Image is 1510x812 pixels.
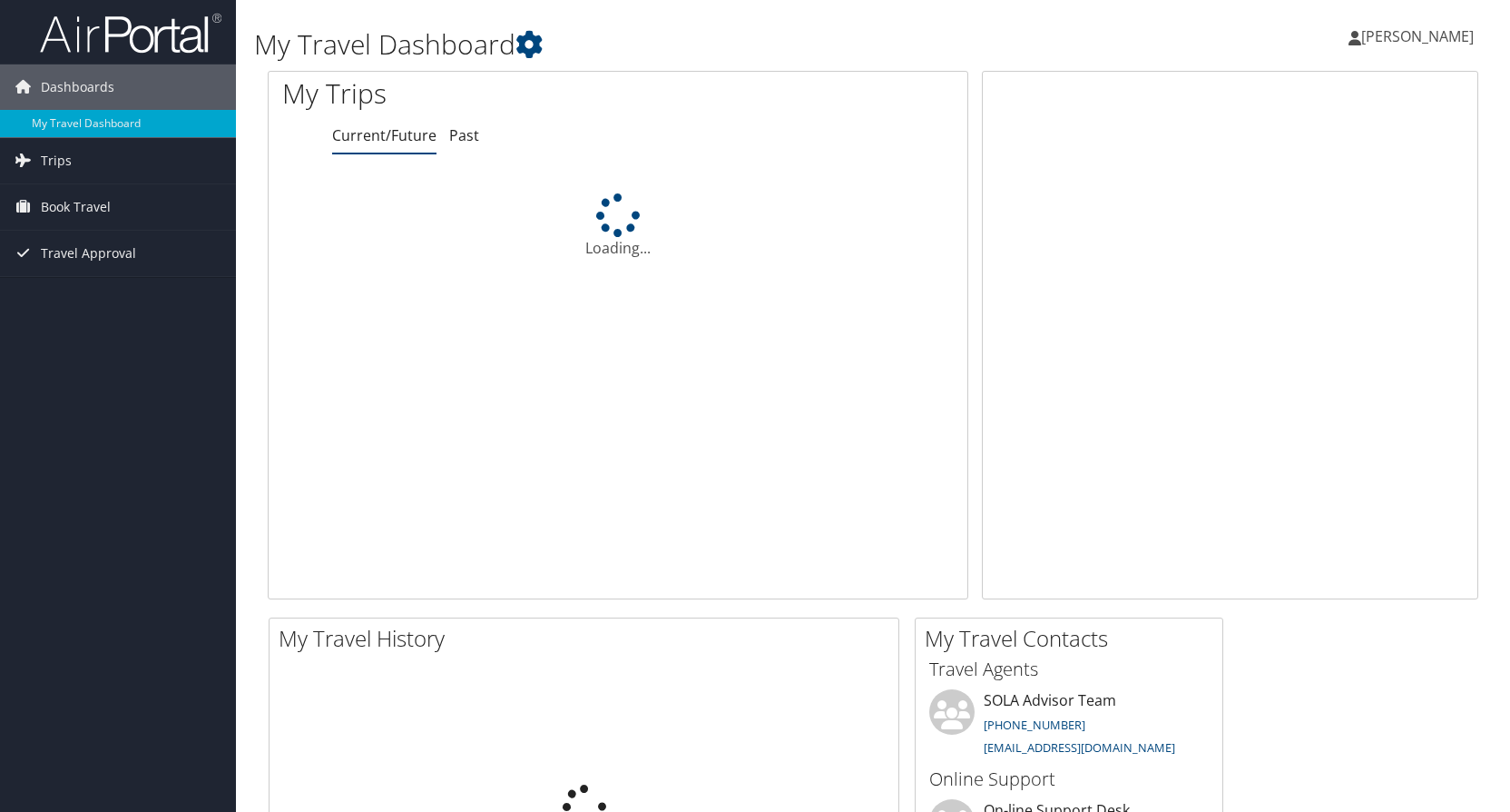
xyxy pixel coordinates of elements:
[41,138,72,183] span: Trips
[41,64,114,110] span: Dashboards
[984,717,1085,733] a: [PHONE_NUMBER]
[929,657,1209,682] h3: Travel Agents
[920,689,1218,764] li: SOLA Advisor Team
[282,74,662,113] h1: My Trips
[1348,9,1492,64] a: [PERSON_NAME]
[41,231,136,276] span: Travel Approval
[41,184,111,230] span: Book Travel
[269,193,967,259] div: Loading...
[332,125,436,145] a: Current/Future
[984,739,1175,756] a: [EMAIL_ADDRESS][DOMAIN_NAME]
[279,623,898,654] h2: My Travel History
[929,767,1209,792] h3: Online Support
[40,12,221,54] img: airportal-logo.png
[254,25,1079,64] h1: My Travel Dashboard
[449,125,479,145] a: Past
[1361,26,1474,46] span: [PERSON_NAME]
[925,623,1222,654] h2: My Travel Contacts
